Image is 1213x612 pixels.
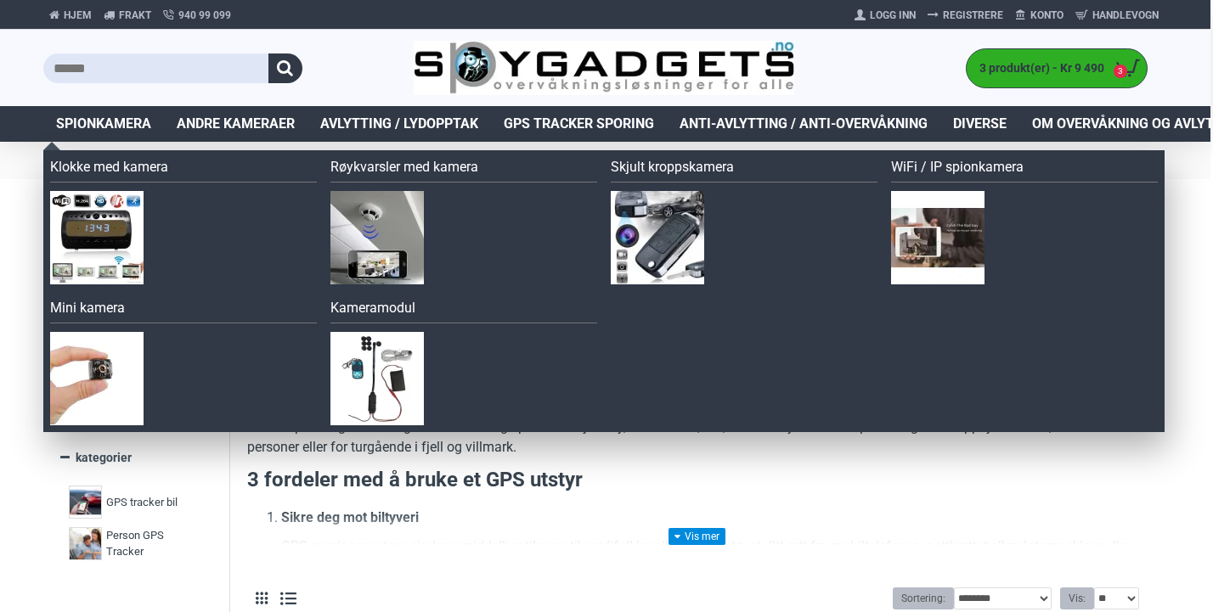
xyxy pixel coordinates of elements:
[870,8,916,23] span: Logg Inn
[281,536,1148,598] p: GPS sporingssystem gir deg umiddelbar tilgang til verdifull innsikt om kjøretøyet ditt rett fra m...
[330,191,424,284] img: Røykvarsler med kamera
[940,106,1019,142] a: Diverse
[50,157,317,182] a: Klokke med kamera
[178,8,231,23] span: 940 99 099
[69,486,102,519] img: GPS tracker bil
[247,417,1148,458] p: Tracker passer godt for deg som vil sikre og spore dine kjøretøy, slik som bil, båt, MC eller syk...
[967,59,1109,77] span: 3 produkt(er) - Kr 9 490
[164,106,307,142] a: Andre kameraer
[50,298,317,323] a: Mini kamera
[64,8,92,23] span: Hjem
[320,114,478,134] span: Avlytting / Lydopptak
[1060,587,1094,609] label: Vis:
[69,527,102,560] img: Person GPS Tracker
[50,332,144,425] img: Mini kamera
[1114,65,1128,79] span: 3
[177,114,295,134] span: Andre kameraer
[330,157,597,182] a: Røykvarsler med kamera
[106,494,178,511] span: GPS tracker bil
[680,114,928,134] span: Anti-avlytting / Anti-overvåkning
[891,157,1158,182] a: WiFi / IP spionkamera
[943,8,1003,23] span: Registrere
[891,191,985,284] img: WiFi / IP spionkamera
[307,106,491,142] a: Avlytting / Lydopptak
[967,49,1147,87] a: 3 produkt(er) - Kr 9 490 3
[60,443,212,473] a: kategorier
[56,114,151,134] span: Spionkamera
[1009,2,1069,29] a: Konto
[849,2,922,29] a: Logg Inn
[1092,8,1159,23] span: Handlevogn
[893,587,954,609] label: Sortering:
[611,191,704,284] img: Skjult kroppskamera
[330,298,597,323] a: Kameramodul
[922,2,1009,29] a: Registrere
[953,114,1007,134] span: Diverse
[611,157,877,182] a: Skjult kroppskamera
[504,114,654,134] span: GPS Tracker Sporing
[330,332,424,425] img: Kameramodul
[667,106,940,142] a: Anti-avlytting / Anti-overvåkning
[50,191,144,284] img: Klokke med kamera
[1030,8,1063,23] span: Konto
[43,106,164,142] a: Spionkamera
[1069,2,1165,29] a: Handlevogn
[491,106,667,142] a: GPS Tracker Sporing
[119,8,151,23] span: Frakt
[106,527,200,560] span: Person GPS Tracker
[247,466,1148,495] h3: 3 fordeler med å bruke et GPS utstyr
[414,41,795,96] img: SpyGadgets.no
[281,509,419,525] strong: Sikre deg mot biltyveri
